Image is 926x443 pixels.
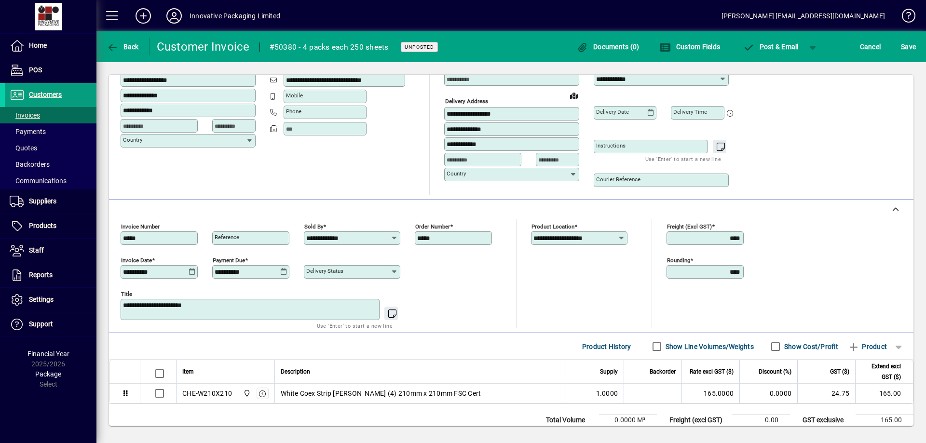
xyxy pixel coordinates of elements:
button: Post & Email [738,38,803,55]
span: S [901,43,905,51]
button: Documents (0) [574,38,642,55]
span: Backorders [10,161,50,168]
mat-label: Phone [286,108,301,115]
mat-label: Delivery status [306,268,343,274]
a: Invoices [5,107,96,123]
a: View on map [566,88,582,103]
mat-label: Title [121,291,132,297]
a: Knowledge Base [895,2,914,33]
button: Product [843,338,892,355]
span: Product History [582,339,631,354]
mat-label: Invoice number [121,223,160,230]
span: Supply [600,366,618,377]
td: 165.00 [855,384,913,403]
mat-label: Invoice date [121,257,152,264]
span: Customers [29,91,62,98]
button: Back [104,38,141,55]
span: Innovative Packaging [241,388,252,399]
span: Payments [10,128,46,135]
button: Custom Fields [657,38,722,55]
mat-label: Rounding [667,257,690,264]
mat-label: Reference [215,234,239,241]
mat-label: Country [123,136,142,143]
span: Staff [29,246,44,254]
mat-hint: Use 'Enter' to start a new line [645,153,721,164]
span: Reports [29,271,53,279]
span: Back [107,43,139,51]
a: Communications [5,173,96,189]
td: Freight (excl GST) [665,415,732,426]
mat-label: Instructions [596,142,626,149]
a: Quotes [5,140,96,156]
mat-label: Courier Reference [596,176,640,183]
app-page-header-button: Back [96,38,150,55]
span: Home [29,41,47,49]
mat-label: Product location [531,223,574,230]
span: GST ($) [830,366,849,377]
span: Package [35,370,61,378]
mat-label: Mobile [286,92,303,99]
span: Invoices [10,111,40,119]
span: Suppliers [29,197,56,205]
mat-label: Delivery date [596,108,629,115]
td: 0.0000 [739,384,797,403]
label: Show Cost/Profit [782,342,838,351]
span: Products [29,222,56,229]
span: Cancel [860,39,881,54]
a: Suppliers [5,189,96,214]
mat-hint: Use 'Enter' to start a new line [317,320,393,331]
td: 165.00 [856,415,913,426]
div: 165.0000 [688,389,734,398]
a: POS [5,58,96,82]
td: GST exclusive [798,415,856,426]
td: 0.00 [732,415,790,426]
a: Support [5,312,96,336]
button: Add [128,7,159,25]
span: Rate excl GST ($) [690,366,734,377]
a: Backorders [5,156,96,173]
span: Settings [29,295,54,303]
span: P [760,43,764,51]
td: 0.0000 M³ [599,415,657,426]
a: Payments [5,123,96,140]
span: Description [281,366,310,377]
span: 1.0000 [596,389,618,398]
span: Custom Fields [659,43,720,51]
a: Home [5,34,96,58]
span: Extend excl GST ($) [861,361,901,382]
span: POS [29,66,42,74]
mat-label: Freight (excl GST) [667,223,712,230]
div: [PERSON_NAME] [EMAIL_ADDRESS][DOMAIN_NAME] [722,8,885,24]
span: Unposted [405,44,434,50]
div: Customer Invoice [157,39,250,54]
mat-label: Payment due [213,257,245,264]
span: Product [848,339,887,354]
span: ost & Email [743,43,799,51]
span: Backorder [650,366,676,377]
mat-label: Order number [415,223,450,230]
div: Innovative Packaging Limited [190,8,280,24]
span: Item [182,366,194,377]
td: 24.75 [797,384,855,403]
a: Settings [5,288,96,312]
mat-label: Sold by [304,223,323,230]
div: #50380 - 4 packs each 250 sheets [270,40,389,55]
span: ave [901,39,916,54]
span: Discount (%) [759,366,791,377]
a: Reports [5,263,96,287]
span: Financial Year [27,350,69,358]
span: White Coex Strip [PERSON_NAME] (4) 210mm x 210mm FSC Cert [281,389,481,398]
button: Product History [578,338,635,355]
a: Products [5,214,96,238]
mat-label: Delivery time [673,108,707,115]
span: Quotes [10,144,37,152]
a: Staff [5,239,96,263]
span: Documents (0) [577,43,640,51]
div: CHE-W210X210 [182,389,232,398]
td: Total Volume [541,415,599,426]
label: Show Line Volumes/Weights [664,342,754,351]
span: Support [29,320,53,328]
button: Profile [159,7,190,25]
mat-label: Country [447,170,466,177]
button: Cancel [858,38,884,55]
